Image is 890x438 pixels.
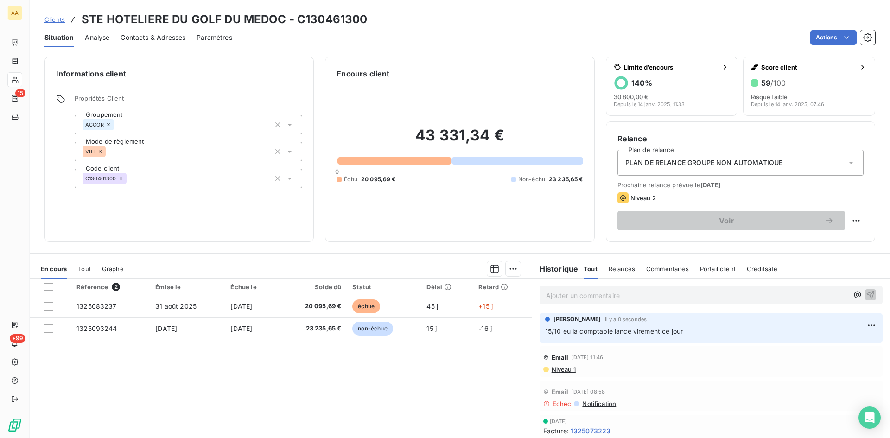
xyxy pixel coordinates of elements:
span: Niveau 2 [630,194,656,202]
span: Paramètres [197,33,232,42]
span: [DATE] [700,181,721,189]
span: +15 j [478,302,493,310]
div: Délai [426,283,467,291]
div: Référence [76,283,144,291]
span: Analyse [85,33,109,42]
span: [DATE] 08:58 [571,389,605,394]
span: [PERSON_NAME] [553,315,601,324]
span: 20 095,69 € [284,302,342,311]
input: Ajouter une valeur [127,174,134,183]
img: Logo LeanPay [7,418,22,432]
span: Score client [761,63,855,71]
span: non-échue [352,322,393,336]
span: Depuis le 14 janv. 2025, 07:46 [751,102,824,107]
span: 23 235,65 € [284,324,342,333]
span: Propriétés Client [75,95,302,108]
span: 0 [335,168,339,175]
span: Clients [44,16,65,23]
h6: Relance [617,133,864,144]
span: [DATE] [230,324,252,332]
span: VRT [85,149,95,154]
span: Email [552,354,569,361]
h6: Historique [532,263,578,274]
span: 1325093244 [76,324,117,332]
div: Solde dû [284,283,342,291]
span: Prochaine relance prévue le [617,181,864,189]
span: échue [352,299,380,313]
span: ACCOR [85,122,104,127]
div: Émise le [155,283,219,291]
div: Retard [478,283,526,291]
span: Limite d’encours [624,63,718,71]
div: AA [7,6,22,20]
h6: 59 [761,78,786,88]
span: Email [552,388,569,395]
span: 31 août 2025 [155,302,197,310]
h2: 43 331,34 € [337,126,583,154]
input: Ajouter une valeur [114,121,121,129]
span: +99 [10,334,25,343]
div: Open Intercom Messenger [858,406,881,429]
button: Actions [810,30,857,45]
a: Clients [44,15,65,24]
span: 15 j [426,324,437,332]
button: Score client59/100Risque faibleDepuis le 14 janv. 2025, 07:46 [743,57,875,116]
span: 23 235,65 € [549,175,583,184]
h6: Encours client [337,68,389,79]
span: Graphe [102,265,124,273]
span: 2 [112,283,120,291]
span: Creditsafe [747,265,778,273]
span: Tout [78,265,91,273]
span: Risque faible [751,93,788,101]
span: Notification [581,400,616,407]
span: 15 [15,89,25,97]
h6: 140 % [631,78,652,88]
span: 1325083237 [76,302,117,310]
span: 20 095,69 € [361,175,396,184]
span: [DATE] [550,419,567,424]
span: Portail client [700,265,736,273]
span: Commentaires [646,265,689,273]
span: /100 [770,78,786,88]
span: 45 j [426,302,438,310]
h6: Informations client [56,68,302,79]
span: [DATE] [155,324,177,332]
span: 30 800,00 € [614,93,648,101]
span: Niveau 1 [551,366,576,373]
input: Ajouter une valeur [106,147,113,156]
span: Échu [344,175,357,184]
span: Voir [629,217,825,224]
span: Non-échu [518,175,545,184]
span: Tout [584,265,598,273]
span: Situation [44,33,74,42]
span: C130461300 [85,176,116,181]
div: Échue le [230,283,273,291]
span: PLAN DE RELANCE GROUPE NON AUTOMATIQUE [625,158,783,167]
span: -16 j [478,324,492,332]
button: Voir [617,211,845,230]
button: Limite d’encours140%30 800,00 €Depuis le 14 janv. 2025, 11:33 [606,57,738,116]
span: il y a 0 secondes [605,317,647,322]
span: En cours [41,265,67,273]
h3: STE HOTELIERE DU GOLF DU MEDOC - C130461300 [82,11,367,28]
span: Echec [553,400,572,407]
span: Facture : [543,426,569,436]
span: [DATE] 11:46 [571,355,603,360]
div: Statut [352,283,415,291]
span: 1325073223 [571,426,611,436]
span: 15/10 eu la comptable lance virement ce jour [545,327,683,335]
span: Contacts & Adresses [121,33,185,42]
span: Relances [609,265,635,273]
span: [DATE] [230,302,252,310]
